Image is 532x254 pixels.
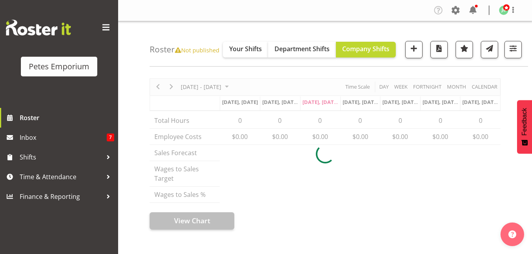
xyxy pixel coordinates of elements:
[405,41,423,58] button: Add a new shift
[336,42,396,57] button: Company Shifts
[20,112,114,124] span: Roster
[274,44,330,53] span: Department Shifts
[20,151,102,163] span: Shifts
[456,41,473,58] button: Highlight an important date within the roster.
[107,133,114,141] span: 7
[268,42,336,57] button: Department Shifts
[430,41,448,58] button: Download a PDF of the roster according to the set date range.
[504,41,522,58] button: Filter Shifts
[499,6,508,15] img: jodine-bunn132.jpg
[175,46,219,54] span: Not published
[29,61,89,72] div: Petes Emporium
[508,230,516,238] img: help-xxl-2.png
[150,45,219,54] h4: Roster
[6,20,71,35] img: Rosterit website logo
[20,171,102,183] span: Time & Attendance
[20,191,102,202] span: Finance & Reporting
[229,44,262,53] span: Your Shifts
[342,44,389,53] span: Company Shifts
[521,108,528,135] span: Feedback
[517,100,532,154] button: Feedback - Show survey
[20,132,107,143] span: Inbox
[481,41,498,58] button: Send a list of all shifts for the selected filtered period to all rostered employees.
[223,42,268,57] button: Your Shifts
